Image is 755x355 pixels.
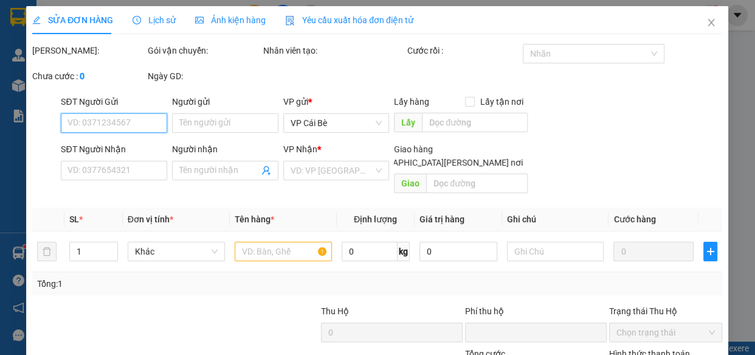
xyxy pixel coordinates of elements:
span: VP Nhận [283,144,317,154]
img: icon [286,16,295,26]
span: SL [69,214,79,224]
span: Đơn vị tính [128,214,173,224]
span: Giao [395,174,427,193]
span: SỬA ĐƠN HÀNG [32,15,113,25]
span: Cước hàng [614,214,656,224]
span: clock-circle [133,16,142,24]
span: close [707,18,717,27]
div: Chưa cước : [32,69,145,83]
button: delete [37,242,57,261]
span: Khác [135,242,218,261]
span: plus [705,247,717,256]
span: picture [196,16,204,24]
input: Dọc đường [422,113,528,132]
span: Chọn trạng thái [617,323,715,342]
span: Ảnh kiện hàng [196,15,266,25]
button: Close [695,6,729,40]
div: SĐT Người Nhận [61,142,168,156]
span: Lấy [395,113,422,132]
div: Nhân viên tạo: [263,44,405,57]
div: Gói vận chuyển: [148,44,261,57]
div: Cước rồi : [407,44,520,57]
div: Tổng: 1 [37,277,292,290]
div: Người nhận [173,142,279,156]
b: 0 [80,71,84,81]
span: Yêu cầu xuất hóa đơn điện tử [286,15,414,25]
span: edit [32,16,41,24]
input: Dọc đường [427,174,528,193]
span: Lịch sử [133,15,176,25]
span: Tên hàng [235,214,274,224]
div: Người gửi [173,95,279,108]
span: [GEOGRAPHIC_DATA][PERSON_NAME] nơi [357,156,528,169]
div: Phí thu hộ [465,304,607,323]
span: Thu Hộ [321,306,349,316]
input: 0 [614,242,694,261]
span: user-add [261,166,271,175]
button: plus [704,242,718,261]
span: Giao hàng [395,144,433,154]
span: Giá trị hàng [419,214,464,224]
div: Ngày GD: [148,69,261,83]
span: Lấy tận nơi [475,95,528,108]
span: Định lượng [354,214,397,224]
th: Ghi chú [502,208,609,231]
div: SĐT Người Gửi [61,95,168,108]
div: [PERSON_NAME]: [32,44,145,57]
span: VP Cái Bè [291,114,382,132]
div: Trạng thái Thu Hộ [610,304,723,318]
input: Ghi Chú [507,242,604,261]
span: Lấy hàng [395,97,430,107]
span: kg [398,242,410,261]
div: VP gửi [283,95,390,108]
input: VD: Bàn, Ghế [235,242,332,261]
